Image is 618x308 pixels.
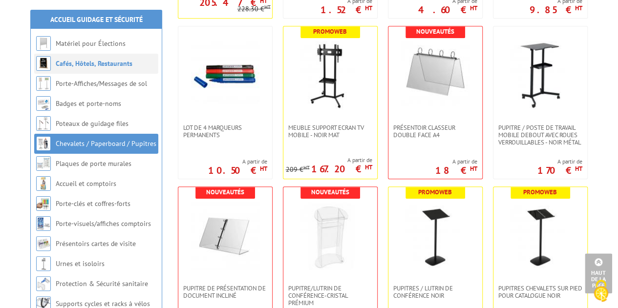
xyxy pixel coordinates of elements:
img: Cafés, Hôtels, Restaurants [36,56,51,71]
a: Pupitre/Lutrin de conférence-Cristal Prémium [283,285,377,307]
b: Nouveautés [206,188,244,196]
span: A partir de [537,158,582,165]
span: A partir de [286,156,372,164]
p: 1.52 € [320,7,372,13]
a: Présentoirs cartes de visite [56,239,136,248]
p: 209 € [286,166,310,173]
img: Pupitre de présentation de document incliné [191,202,259,270]
a: Urnes et isoloirs [56,259,105,268]
a: PUPITRES CHEVALETS SUR PIED POUR CATALOGUE NOIR [493,285,587,299]
sup: HT [260,164,267,173]
span: Présentoir classeur double face A4 [393,124,477,139]
a: Haut de la page [585,253,612,293]
a: Lot de 4 marqueurs permanents [178,124,272,139]
a: Pupitre de présentation de document incliné [178,285,272,299]
span: A partir de [208,158,267,165]
b: Nouveautés [311,188,349,196]
span: Pupitre de présentation de document incliné [183,285,267,299]
a: Badges et porte-noms [56,99,121,108]
img: Porte-visuels/affiches comptoirs [36,216,51,231]
sup: HT [264,3,271,10]
img: Présentoirs cartes de visite [36,236,51,251]
a: Porte-Affiches/Messages de sol [56,79,147,88]
img: Pupitre/Lutrin de conférence-Cristal Prémium [296,202,364,270]
a: Poteaux de guidage files [56,119,128,128]
a: Accueil et comptoirs [56,179,116,188]
a: Cafés, Hôtels, Restaurants [56,59,132,68]
a: Pupitre / Poste de travail mobile debout avec roues verrouillables - Noir métal [493,124,587,146]
p: 167.20 € [311,166,372,172]
img: Cookies (fenêtre modale) [589,279,613,303]
p: 4.60 € [418,7,477,13]
p: 9.85 € [530,7,582,13]
sup: HT [575,164,582,173]
button: Cookies (fenêtre modale) [584,275,618,308]
sup: HT [365,163,372,171]
a: Pupitres / lutrin de conférence Noir [388,285,482,299]
a: Porte-visuels/affiches comptoirs [56,219,151,228]
img: Lot de 4 marqueurs permanents [191,41,259,109]
a: Protection & Sécurité sanitaire [56,279,148,288]
img: Badges et porte-noms [36,96,51,111]
a: Porte-clés et coffres-forts [56,199,130,208]
span: Pupitres / lutrin de conférence Noir [393,285,477,299]
img: Porte-clés et coffres-forts [36,196,51,211]
span: Pupitre/Lutrin de conférence-Cristal Prémium [288,285,372,307]
p: 10.50 € [208,167,267,173]
a: Accueil Guidage et Sécurité [50,15,143,24]
img: Protection & Sécurité sanitaire [36,276,51,291]
img: Pupitres / lutrin de conférence Noir [401,202,469,270]
img: Accueil et comptoirs [36,176,51,191]
b: Promoweb [313,27,347,36]
img: Pupitre / Poste de travail mobile debout avec roues verrouillables - Noir métal [506,41,575,109]
p: 228.30 € [237,5,271,13]
sup: HT [575,4,582,12]
b: Promoweb [523,188,557,196]
a: Chevalets / Paperboard / Pupitres [56,139,156,148]
span: Meuble Support Ecran TV Mobile - Noir Mat [288,124,372,139]
a: Meuble Support Ecran TV Mobile - Noir Mat [283,124,377,139]
img: Poteaux de guidage files [36,116,51,131]
span: Pupitre / Poste de travail mobile debout avec roues verrouillables - Noir métal [498,124,582,146]
a: Présentoir classeur double face A4 [388,124,482,139]
span: Lot de 4 marqueurs permanents [183,124,267,139]
img: Plaques de porte murales [36,156,51,171]
sup: HT [303,164,310,171]
img: Chevalets / Paperboard / Pupitres [36,136,51,151]
span: PUPITRES CHEVALETS SUR PIED POUR CATALOGUE NOIR [498,285,582,299]
b: Nouveautés [416,27,454,36]
img: Porte-Affiches/Messages de sol [36,76,51,91]
img: Présentoir classeur double face A4 [401,41,469,106]
a: Supports cycles et racks à vélos [56,299,150,308]
p: 18 € [435,167,477,173]
img: PUPITRES CHEVALETS SUR PIED POUR CATALOGUE NOIR [506,202,575,270]
img: Matériel pour Élections [36,36,51,51]
span: A partir de [435,158,477,165]
a: Matériel pour Élections [56,39,126,48]
sup: HT [470,164,477,173]
b: Promoweb [418,188,452,196]
sup: HT [365,4,372,12]
sup: HT [470,4,477,12]
img: Urnes et isoloirs [36,256,51,271]
img: Meuble Support Ecran TV Mobile - Noir Mat [296,41,364,109]
a: Plaques de porte murales [56,159,131,168]
p: 170 € [537,167,582,173]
